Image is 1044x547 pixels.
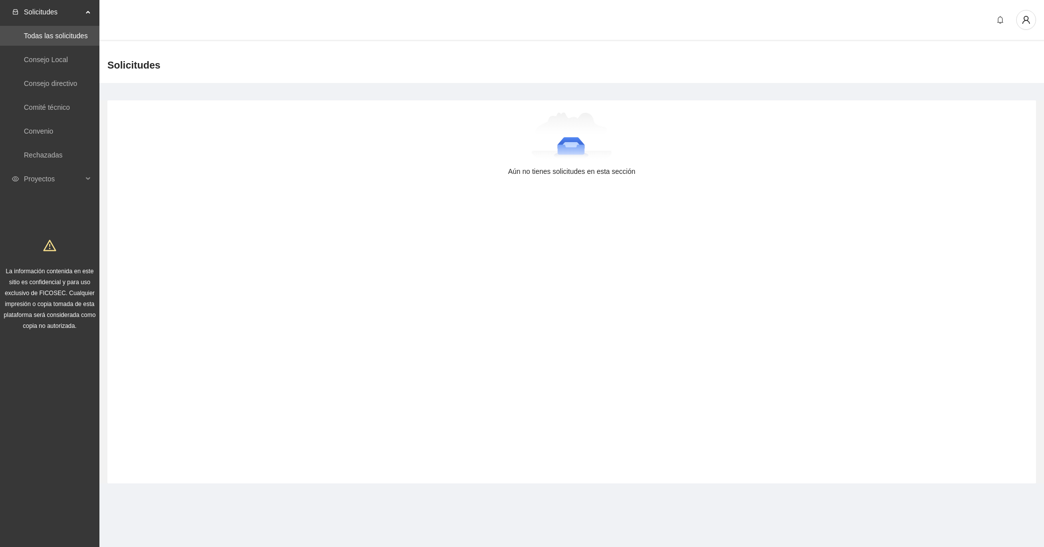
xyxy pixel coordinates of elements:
[1016,10,1036,30] button: user
[123,166,1020,177] div: Aún no tienes solicitudes en esta sección
[43,239,56,252] span: warning
[107,57,161,73] span: Solicitudes
[24,169,83,189] span: Proyectos
[12,175,19,182] span: eye
[4,268,96,329] span: La información contenida en este sitio es confidencial y para uso exclusivo de FICOSEC. Cualquier...
[531,112,612,162] img: Aún no tienes solicitudes en esta sección
[24,151,63,159] a: Rechazadas
[24,103,70,111] a: Comité técnico
[24,127,53,135] a: Convenio
[992,12,1008,28] button: bell
[24,32,87,40] a: Todas las solicitudes
[993,16,1008,24] span: bell
[24,2,83,22] span: Solicitudes
[1017,15,1036,24] span: user
[24,79,77,87] a: Consejo directivo
[24,56,68,64] a: Consejo Local
[12,8,19,15] span: inbox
